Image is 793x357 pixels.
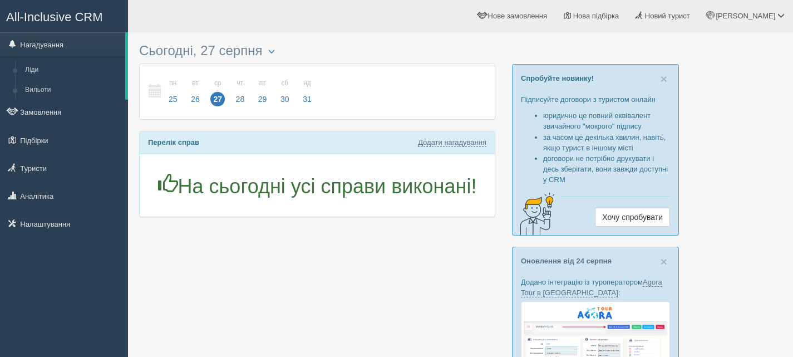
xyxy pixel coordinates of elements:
p: Спробуйте новинку! [521,73,670,84]
span: 26 [188,92,203,106]
p: Додано інтеграцію із туроператором : [521,277,670,298]
p: Підписуйте договори з туристом онлайн [521,94,670,105]
span: 28 [233,92,248,106]
h3: Сьогодні, 27 серпня [139,43,495,58]
b: Перелік справ [148,138,199,146]
a: Додати нагадування [418,138,486,147]
button: Close [661,73,667,85]
span: 30 [278,92,292,106]
a: ср 27 [207,72,228,111]
a: чт 28 [230,72,251,111]
span: 25 [166,92,180,106]
span: × [661,255,667,268]
a: пт 29 [252,72,273,111]
span: Новий турист [645,12,690,20]
a: Agora Tour в [GEOGRAPHIC_DATA] [521,278,662,297]
a: All-Inclusive CRM [1,1,127,31]
a: нд 31 [297,72,315,111]
span: 27 [210,92,225,106]
a: Оновлення від 24 серпня [521,257,612,265]
a: Вильоти [20,80,125,100]
button: Close [661,256,667,267]
span: 31 [300,92,314,106]
span: [PERSON_NAME] [716,12,775,20]
li: договори не потрібно друкувати і десь зберігати, вони завжди доступні у CRM [543,153,670,185]
a: пн 25 [162,72,184,111]
span: All-Inclusive CRM [6,10,103,24]
span: 29 [255,92,270,106]
small: пн [166,79,180,88]
span: Нова підбірка [573,12,619,20]
small: сб [278,79,292,88]
small: вт [188,79,203,88]
img: creative-idea-2907357.png [513,192,557,236]
small: пт [255,79,270,88]
small: чт [233,79,248,88]
li: за часом це декілька хвилин, навіть, якщо турист в іншому місті [543,132,670,153]
a: Ліди [20,60,125,80]
li: юридично це повний еквівалент звичайного "мокрого" підпису [543,110,670,131]
a: вт 26 [185,72,206,111]
small: нд [300,79,314,88]
a: сб 30 [274,72,295,111]
h1: На сьогодні усі справи виконані! [148,174,486,198]
a: Хочу спробувати [595,208,670,227]
span: × [661,72,667,85]
small: ср [210,79,225,88]
span: Нове замовлення [488,12,547,20]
